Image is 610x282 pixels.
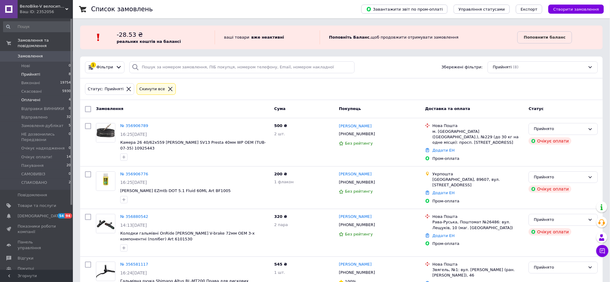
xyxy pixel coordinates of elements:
[274,132,285,136] span: 2 шт.
[339,214,372,220] a: [PERSON_NAME]
[493,64,512,70] span: Прийняті
[18,256,33,261] span: Відгуки
[21,80,40,86] span: Виконані
[120,270,147,275] span: 16:24[DATE]
[20,9,73,15] div: Ваш ID: 2352056
[274,123,287,128] span: 500 ₴
[69,72,71,77] span: 8
[441,64,483,70] span: Збережені фільтри:
[21,180,47,185] span: СПАКОВАНО
[432,156,524,161] div: Пром-оплата
[339,262,372,267] a: [PERSON_NAME]
[117,31,143,38] span: -28.53 ₴
[251,35,284,40] b: вже неактивні
[432,198,524,204] div: Пром-оплата
[69,63,71,69] span: 0
[339,171,372,177] a: [PERSON_NAME]
[339,132,375,136] span: [PHONE_NUMBER]
[596,245,608,257] button: Чат з покупцем
[120,214,148,219] a: № 356880542
[425,106,470,111] span: Доставка та оплата
[274,106,285,111] span: Cума
[18,192,47,198] span: Повідомлення
[69,180,71,185] span: 2
[529,185,571,193] div: Очікує оплати
[69,106,71,112] span: 0
[345,189,373,194] span: Без рейтингу
[432,219,524,230] div: Рава-Руська, Поштомат №26486: вул. Лещуків, 10 (маг. [GEOGRAPHIC_DATA])
[339,270,375,275] span: [PHONE_NUMBER]
[432,233,455,238] a: Додати ЕН
[516,5,543,14] button: Експорт
[66,115,71,120] span: 32
[513,65,519,69] span: (8)
[432,262,524,267] div: Нова Пошта
[432,148,455,153] a: Додати ЕН
[87,86,125,92] div: Статус: Прийняті
[60,80,71,86] span: 19754
[21,132,69,143] span: НЕ дозвонились Передзвони
[534,264,585,271] div: Прийнято
[215,30,320,44] div: ваші товари
[69,132,71,143] span: 0
[21,63,30,69] span: Нові
[339,106,361,111] span: Покупець
[345,232,373,236] span: Без рейтингу
[18,203,56,208] span: Товари та послуги
[548,5,604,14] button: Створити замовлення
[3,21,71,32] input: Пошук
[21,163,44,168] span: Пакування
[274,262,287,267] span: 545 ₴
[432,129,524,146] div: м. [GEOGRAPHIC_DATA] ([GEOGRAPHIC_DATA].), №229 (до 30 кг на одне місце): просп. [STREET_ADDRESS]
[432,171,524,177] div: Укрпошта
[432,241,524,246] div: Пром-оплата
[534,174,585,181] div: Прийнято
[274,270,285,275] span: 1 шт.
[524,35,566,40] b: Поповнити баланс
[329,35,370,40] b: Поповніть Баланс
[21,171,45,177] span: САМОВИВІЗ
[65,213,72,218] span: 94
[96,264,115,279] img: Фото товару
[20,4,65,9] span: ВелоBike-V велосипеди та запчастини https://velobikelviv.com.ua/ua/
[517,31,572,43] a: Поповнити баланс
[339,222,375,227] span: [PHONE_NUMBER]
[69,97,71,103] span: 4
[529,228,571,236] div: Очікує оплати
[117,39,181,44] b: реальних коштів на балансі
[90,62,96,68] div: 1
[138,86,166,92] div: Cкинути все
[96,171,115,191] a: Фото товару
[66,154,71,160] span: 14
[361,5,448,14] button: Завантажити звіт по пром-оплаті
[21,89,42,94] span: Скасовані
[529,106,544,111] span: Статус
[96,106,123,111] span: Замовлення
[120,262,148,267] a: № 356581117
[97,64,113,70] span: Фільтри
[120,231,255,241] a: Колодки гальмiвнi OnRide [PERSON_NAME] V-brake 72мм OEM 3-х компонентні (полібег) Art 6101530
[120,132,147,137] span: 16:25[DATE]
[120,188,231,193] a: [PERSON_NAME] EZmtb DOT 5.1 Fluid 60ML Art BF1005
[120,172,148,176] a: № 356906776
[21,146,65,151] span: Очікує надходження
[529,137,571,145] div: Очікує оплати
[69,123,71,129] span: 5
[339,180,375,184] span: [PHONE_NUMBER]
[18,224,56,235] span: Показники роботи компанії
[18,53,43,59] span: Замовлення
[432,267,524,278] div: Звягель, №1: вул. [PERSON_NAME] (ран. [PERSON_NAME]), 46
[21,154,52,160] span: Очікує оплати!
[96,172,115,191] img: Фото товару
[432,191,455,195] a: Додати ЕН
[18,213,63,219] span: [DEMOGRAPHIC_DATA]
[58,213,65,218] span: 54
[366,6,443,12] span: Завантажити звіт по пром-оплаті
[454,5,510,14] button: Управління статусами
[432,177,524,188] div: [GEOGRAPHIC_DATA], 89607, вул. [STREET_ADDRESS]
[18,266,34,271] span: Покупці
[18,239,56,250] span: Панель управління
[21,115,48,120] span: Відправлено
[521,7,538,12] span: Експорт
